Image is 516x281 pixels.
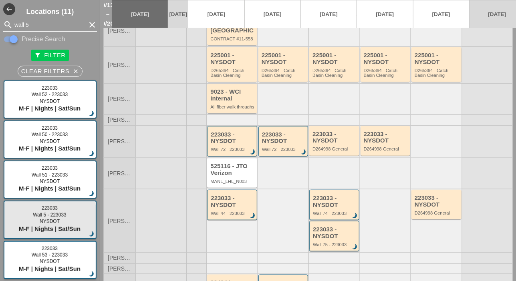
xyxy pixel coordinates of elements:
span: M-F | Nights | Sat/Sun [19,105,81,112]
i: brightness_3 [248,211,257,220]
div: D265364 - Catch Basin Cleaning [415,68,459,78]
i: search [3,20,13,30]
div: D264998 General [415,211,459,215]
i: brightness_3 [87,189,96,198]
div: 223033 - NYSDOT [364,131,408,144]
i: brightness_3 [351,211,359,220]
div: Enable Precise search to match search terms exactly. [3,34,97,44]
i: brightness_3 [87,149,96,158]
div: D264998 General [312,147,357,151]
div: 223033 - NYSDOT [211,131,254,145]
span: M-F | Nights | Sat/Sun [19,185,81,192]
div: 223033 - NYSDOT [313,226,357,239]
div: Wall 75 - 223033 [313,242,357,247]
i: brightness_3 [299,148,308,157]
span: [PERSON_NAME] [108,255,131,261]
div: 223033 - NYSDOT [313,195,357,208]
span: [PERSON_NAME] [108,171,131,177]
a: [DATE] [168,0,188,28]
button: Clear Filters [18,66,83,77]
span: 223033 [42,165,58,171]
span: 223033 [42,205,58,211]
span: Wall 5 - 223033 [33,212,67,218]
input: Search [14,18,86,31]
div: Wall 72 - 223033 [262,147,306,152]
i: close [73,68,79,74]
div: Filter [34,51,65,60]
i: west [3,3,15,15]
div: D265364 - Catch Basin Cleaning [364,68,408,78]
div: MANL_LHL_N003 [210,179,255,184]
i: brightness_3 [351,243,359,251]
span: M-F | Nights | Sat/Sun [19,225,81,232]
span: [PERSON_NAME] [108,138,131,145]
div: D265364 - Catch Basin Cleaning [210,68,255,78]
div: 525116 - JTO Verizon [210,163,255,176]
div: All fiber walk throughs [210,104,255,109]
div: 223033 - NYSDOT [312,131,357,144]
span: M-F | Nights | Sat/Sun [19,145,81,152]
a: [DATE] [245,0,300,28]
div: 225001 - NYSDOT [312,52,357,65]
i: brightness_3 [87,270,96,279]
div: 225001 - NYSDOT [262,52,306,65]
span: M-F | Nights | Sat/Sun [19,265,81,272]
i: brightness_3 [87,230,96,239]
div: Clear Filters [21,67,79,76]
span: [PERSON_NAME] [108,28,131,34]
div: 225001 - NYSDOT [364,52,408,65]
span: [PERSON_NAME] [108,62,131,68]
div: D265364 - Catch Basin Cleaning [312,68,357,78]
div: 9023 - WCI Internal [210,88,255,102]
i: filter_alt [34,52,41,58]
div: Wall 74 - 223033 [313,211,357,216]
div: CONTRACT #11-558 [210,36,255,41]
span: [PERSON_NAME] [108,266,131,272]
span: NYSDOT [40,219,60,224]
div: D264998 General [364,147,408,151]
span: Wall 52 - 223033 [32,92,68,97]
div: 223033 - NYSDOT [262,131,306,145]
label: Precise Search [22,35,65,43]
span: NYSDOT [40,138,60,144]
span: NYSDOT [40,98,60,104]
div: Wall 44 - 223033 [211,211,254,216]
span: 223033 [42,85,58,91]
div: D265364 - Catch Basin Cleaning [262,68,306,78]
i: brightness_3 [248,148,257,157]
div: 223033 - NYSDOT [415,195,459,208]
i: brightness_3 [87,109,96,118]
span: NYSDOT [40,259,60,264]
span: NYSDOT [40,179,60,184]
span: 223033 [42,246,58,251]
i: clear [87,20,97,30]
span: 9/13 – 9/20 [102,0,114,28]
span: [PERSON_NAME] [108,218,131,224]
div: Wall 72 - 223033 [211,147,254,152]
button: Shrink Sidebar [3,3,15,15]
button: Filter [31,50,69,61]
div: 225001 - NYSDOT [210,52,255,65]
span: Wall 50 - 223033 [32,132,68,137]
a: [DATE] [357,0,413,28]
a: [DATE] [301,0,357,28]
a: [DATE] [188,0,244,28]
span: Wall 51 - 223033 [32,172,68,178]
div: 223033 - NYSDOT [211,195,254,208]
span: [PERSON_NAME] [108,117,131,123]
a: [DATE] [112,0,168,28]
span: [PERSON_NAME] [108,96,131,102]
a: [DATE] [413,0,469,28]
span: 223033 [42,125,58,131]
span: Wall 53 - 223033 [32,252,68,258]
div: 225001 - NYSDOT [415,52,459,65]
